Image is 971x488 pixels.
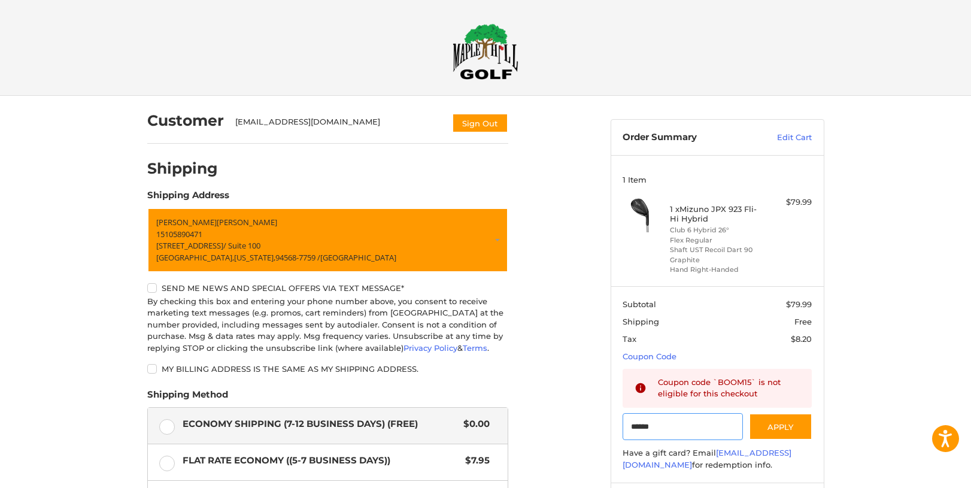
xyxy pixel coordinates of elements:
[320,252,396,263] span: [GEOGRAPHIC_DATA]
[670,245,761,265] li: Shaft UST Recoil Dart 90 Graphite
[147,159,218,178] h2: Shipping
[156,229,202,240] span: 15105890471
[670,235,761,245] li: Flex Regular
[623,175,812,184] h3: 1 Item
[794,317,812,326] span: Free
[460,454,490,468] span: $7.95
[458,417,490,431] span: $0.00
[183,417,458,431] span: Economy Shipping (7-12 Business Days) (Free)
[217,217,277,228] span: [PERSON_NAME]
[670,265,761,275] li: Hand Right-Handed
[403,343,457,353] a: Privacy Policy
[234,252,275,263] span: [US_STATE],
[786,299,812,309] span: $79.99
[623,317,659,326] span: Shipping
[223,240,260,251] span: / Suite 100
[147,283,508,293] label: Send me news and special offers via text message*
[623,413,743,440] input: Gift Certificate or Coupon Code
[658,377,800,400] div: Coupon code `BOOM15` is not eligible for this checkout
[275,252,320,263] span: 94568-7759 /
[670,225,761,235] li: Club 6 Hybrid 26°
[147,364,508,374] label: My billing address is the same as my shipping address.
[156,240,223,251] span: [STREET_ADDRESS]
[463,343,487,353] a: Terms
[623,299,656,309] span: Subtotal
[147,388,228,407] legend: Shipping Method
[764,196,812,208] div: $79.99
[623,447,812,471] div: Have a gift card? Email for redemption info.
[147,189,229,208] legend: Shipping Address
[235,116,440,133] div: [EMAIL_ADDRESS][DOMAIN_NAME]
[453,23,518,80] img: Maple Hill Golf
[147,111,224,130] h2: Customer
[147,208,508,272] a: Enter or select a different address
[623,334,636,344] span: Tax
[147,296,508,354] div: By checking this box and entering your phone number above, you consent to receive marketing text ...
[452,113,508,133] button: Sign Out
[670,204,761,224] h4: 1 x Mizuno JPX 923 Fli-Hi Hybrid
[623,132,751,144] h3: Order Summary
[623,351,676,361] a: Coupon Code
[749,413,812,440] button: Apply
[183,454,460,468] span: Flat Rate Economy ((5-7 Business Days))
[751,132,812,144] a: Edit Cart
[623,448,791,469] a: [EMAIL_ADDRESS][DOMAIN_NAME]
[156,252,234,263] span: [GEOGRAPHIC_DATA],
[156,217,217,228] span: [PERSON_NAME]
[791,334,812,344] span: $8.20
